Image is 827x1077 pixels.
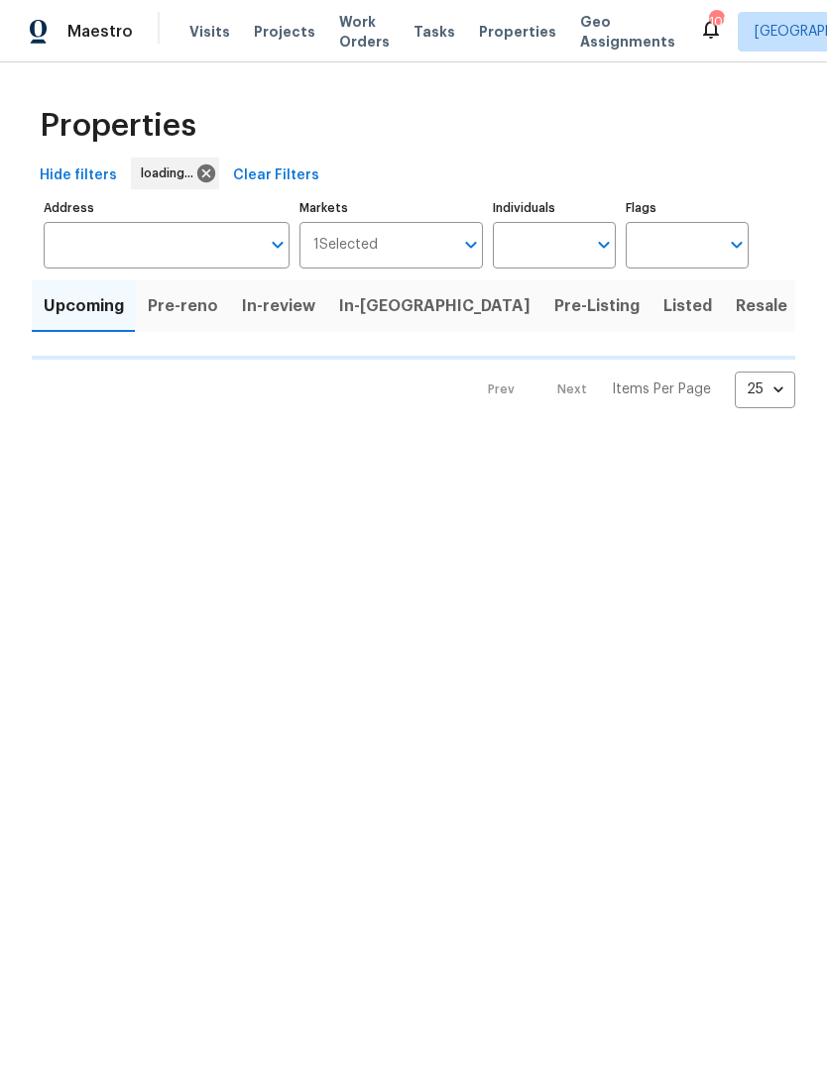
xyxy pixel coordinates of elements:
[44,292,124,320] span: Upcoming
[264,231,292,259] button: Open
[67,22,133,42] span: Maestro
[590,231,618,259] button: Open
[313,237,378,254] span: 1 Selected
[40,116,196,136] span: Properties
[242,292,315,320] span: In-review
[299,202,484,214] label: Markets
[469,372,795,408] nav: Pagination Navigation
[612,379,711,399] p: Items Per Page
[339,292,531,320] span: In-[GEOGRAPHIC_DATA]
[723,231,751,259] button: Open
[189,22,230,42] span: Visits
[736,292,787,320] span: Resale
[339,12,390,52] span: Work Orders
[44,202,290,214] label: Address
[626,202,749,214] label: Flags
[413,25,455,39] span: Tasks
[40,163,117,188] span: Hide filters
[131,158,219,189] div: loading...
[233,163,319,188] span: Clear Filters
[663,292,712,320] span: Listed
[709,12,723,32] div: 105
[141,163,201,183] span: loading...
[580,12,675,52] span: Geo Assignments
[148,292,218,320] span: Pre-reno
[735,364,795,415] div: 25
[554,292,640,320] span: Pre-Listing
[254,22,315,42] span: Projects
[32,158,125,194] button: Hide filters
[479,22,556,42] span: Properties
[493,202,616,214] label: Individuals
[457,231,485,259] button: Open
[225,158,327,194] button: Clear Filters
